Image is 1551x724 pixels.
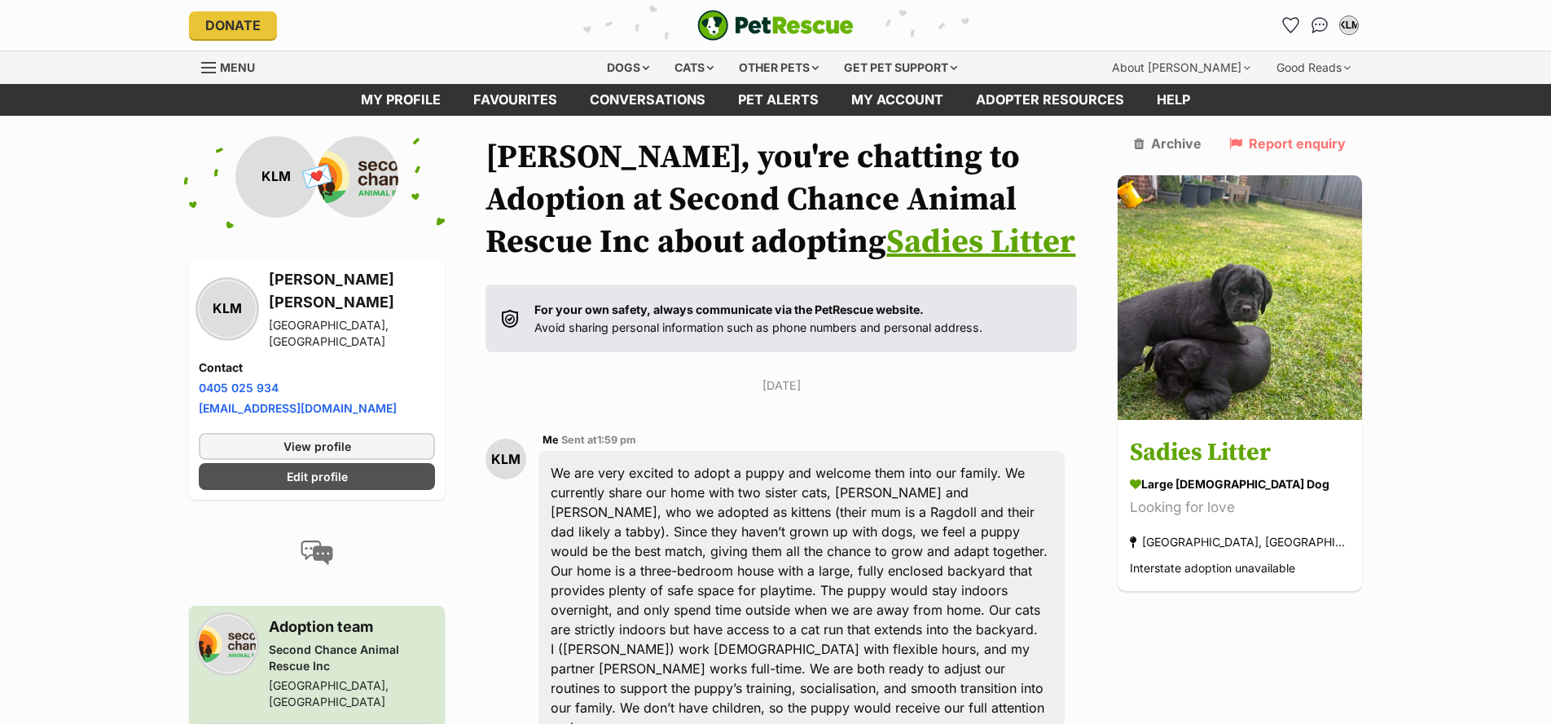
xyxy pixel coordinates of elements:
[543,434,559,446] span: Me
[697,10,854,41] a: PetRescue
[199,401,397,415] a: [EMAIL_ADDRESS][DOMAIN_NAME]
[301,541,333,565] img: conversation-icon-4a6f8262b818ee0b60e3300018af0b2d0b884aa5de6e9bcb8d3d4eeb1a70a7c4.svg
[1118,175,1362,420] img: Sadies Litter
[1130,531,1350,553] div: [GEOGRAPHIC_DATA], [GEOGRAPHIC_DATA]
[1277,12,1303,38] a: Favourites
[201,51,266,81] a: Menu
[199,433,435,460] a: View profile
[1134,136,1202,151] a: Archive
[317,136,398,218] img: Second Chance Animal Rescue Inc profile pic
[663,51,725,84] div: Cats
[287,468,348,485] span: Edit profile
[722,84,835,116] a: Pet alerts
[1265,51,1362,84] div: Good Reads
[1140,84,1206,116] a: Help
[199,381,279,395] a: 0405 025 934
[1336,12,1362,38] button: My account
[534,302,924,316] strong: For your own safety, always communicate via the PetRescue website.
[1277,12,1362,38] ul: Account quick links
[1130,435,1350,471] h3: Sadies Litter
[1307,12,1333,38] a: Conversations
[269,616,435,638] h3: Adoption team
[486,136,1077,263] h1: [PERSON_NAME], you're chatting to Adoption at Second Chance Animal Rescue Inc about adopting
[199,280,256,338] div: KLM
[960,84,1140,116] a: Adopter resources
[457,84,573,116] a: Favourites
[1229,136,1346,151] a: Report enquiry
[235,136,317,218] div: KLM
[199,360,435,376] h4: Contact
[220,60,255,74] span: Menu
[269,268,435,314] h3: [PERSON_NAME] [PERSON_NAME]
[597,434,636,446] span: 1:59 pm
[299,159,336,194] span: 💌
[269,642,435,674] div: Second Chance Animal Rescue Inc
[486,439,526,479] div: KLM
[1130,475,1350,492] div: large [DEMOGRAPHIC_DATA] Dog
[486,377,1077,394] p: [DATE]
[727,51,830,84] div: Other pets
[269,678,435,710] div: [GEOGRAPHIC_DATA], [GEOGRAPHIC_DATA]
[1130,497,1350,519] div: Looking for love
[1118,422,1362,591] a: Sadies Litter large [DEMOGRAPHIC_DATA] Dog Looking for love [GEOGRAPHIC_DATA], [GEOGRAPHIC_DATA] ...
[595,51,661,84] div: Dogs
[573,84,722,116] a: conversations
[199,463,435,490] a: Edit profile
[534,301,982,336] p: Avoid sharing personal information such as phone numbers and personal address.
[1101,51,1262,84] div: About [PERSON_NAME]
[283,438,351,455] span: View profile
[835,84,960,116] a: My account
[1312,17,1329,33] img: chat-41dd97257d64d25036548639549fe6c8038ab92f7586957e7f3b1b290dea8141.svg
[833,51,969,84] div: Get pet support
[269,317,435,350] div: [GEOGRAPHIC_DATA], [GEOGRAPHIC_DATA]
[886,222,1075,263] a: Sadies Litter
[189,11,277,39] a: Donate
[697,10,854,41] img: logo-e224e6f780fb5917bec1dbf3a21bbac754714ae5b6737aabdf751b685950b380.svg
[199,616,256,673] img: Second Chance Animal Rescue Inc profile pic
[561,434,636,446] span: Sent at
[345,84,457,116] a: My profile
[1341,17,1357,33] div: KLM
[1130,561,1295,575] span: Interstate adoption unavailable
